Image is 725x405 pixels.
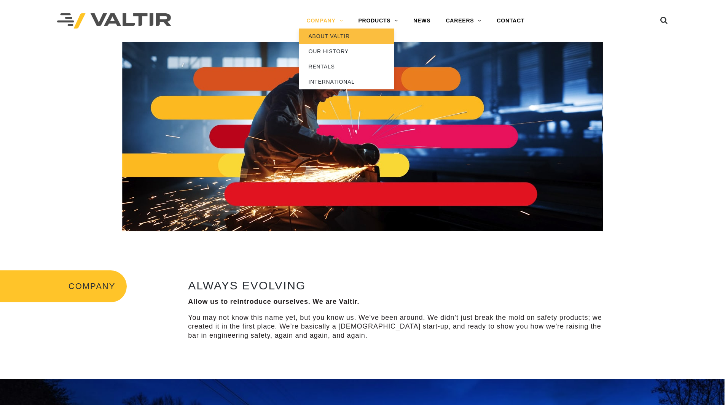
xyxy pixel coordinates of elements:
[406,13,438,29] a: NEWS
[188,279,609,292] h2: ALWAYS EVOLVING
[299,74,394,89] a: INTERNATIONAL
[188,298,359,305] strong: Allow us to reintroduce ourselves. We are Valtir.
[299,59,394,74] a: RENTALS
[299,44,394,59] a: OUR HISTORY
[351,13,406,29] a: PRODUCTS
[299,13,351,29] a: COMPANY
[188,313,609,340] p: You may not know this name yet, but you know us. We’ve been around. We didn’t just break the mold...
[438,13,489,29] a: CAREERS
[57,13,171,29] img: Valtir
[299,29,394,44] a: ABOUT VALTIR
[489,13,532,29] a: CONTACT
